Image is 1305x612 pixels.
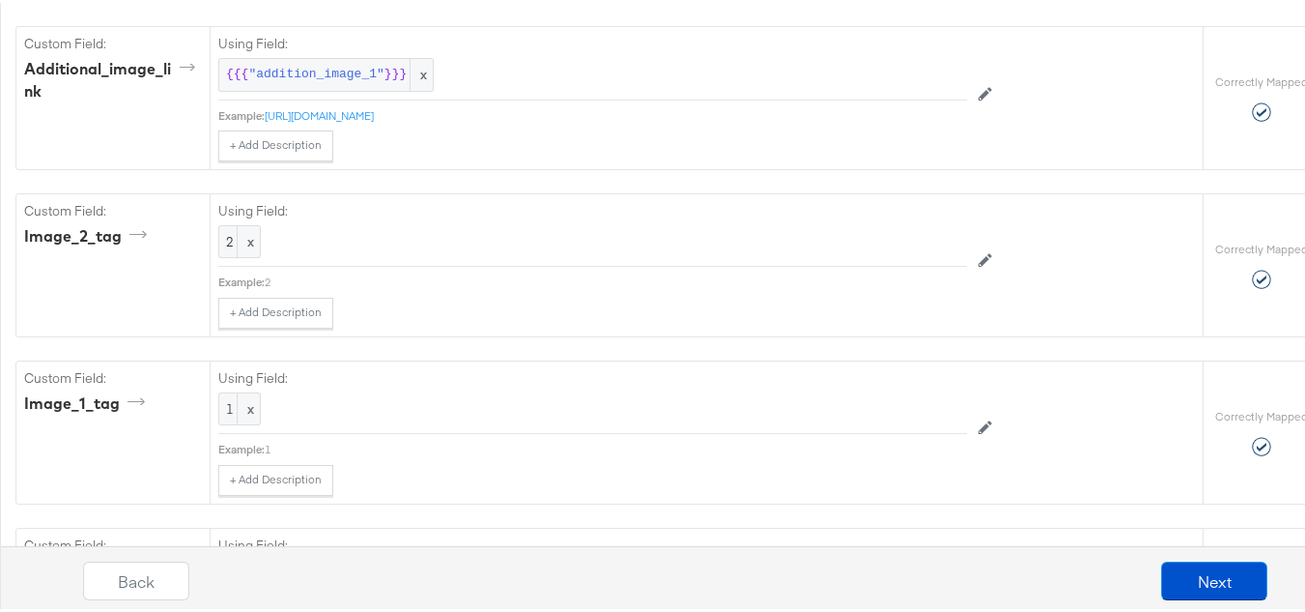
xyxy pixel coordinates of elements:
[226,63,248,81] span: {{{
[218,295,333,326] button: + Add Description
[265,105,374,120] a: [URL][DOMAIN_NAME]
[218,105,265,121] div: Example:
[24,199,202,218] label: Custom Field:
[218,272,265,287] div: Example:
[218,32,967,50] label: Using Field:
[218,199,967,218] label: Using Field:
[24,222,154,245] div: image_2_tag
[218,366,967,385] label: Using Field:
[83,559,189,597] button: Back
[226,397,253,416] span: 1
[24,366,202,385] label: Custom Field:
[265,272,967,287] div: 2
[237,391,260,423] span: x
[24,32,202,50] label: Custom Field:
[218,128,333,159] button: + Add Description
[1161,559,1267,597] button: Next
[384,63,407,81] span: }}}
[237,223,260,255] span: x
[410,56,433,88] span: x
[218,462,333,493] button: + Add Description
[248,63,383,81] span: "addition_image_1"
[226,230,253,248] span: 2
[218,439,265,454] div: Example:
[24,55,202,100] div: additional_image_link
[24,390,152,412] div: image_1_tag
[265,439,967,454] div: 1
